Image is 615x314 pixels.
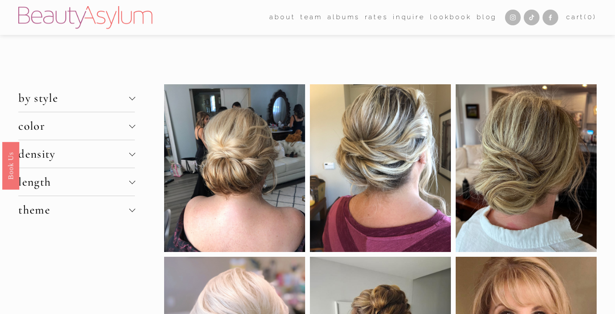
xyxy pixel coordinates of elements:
a: 0 items in cart [566,11,597,24]
a: Book Us [2,141,19,189]
button: color [18,112,135,140]
img: Beauty Asylum | Bridal Hair &amp; Makeup Charlotte &amp; Atlanta [18,6,152,29]
a: Blog [477,11,497,24]
span: ( ) [584,13,596,21]
span: team [300,11,323,24]
button: theme [18,196,135,224]
a: TikTok [524,10,539,25]
a: folder dropdown [300,11,323,24]
a: folder dropdown [269,11,295,24]
button: by style [18,84,135,112]
span: color [18,119,129,133]
a: Rates [365,11,388,24]
span: about [269,11,295,24]
a: Inquire [393,11,425,24]
button: density [18,140,135,168]
a: Instagram [505,10,521,25]
a: Lookbook [430,11,472,24]
span: by style [18,91,129,105]
span: length [18,175,129,189]
button: length [18,168,135,196]
span: theme [18,203,129,217]
span: 0 [588,13,593,21]
a: albums [327,11,360,24]
span: density [18,147,129,161]
a: Facebook [543,10,558,25]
